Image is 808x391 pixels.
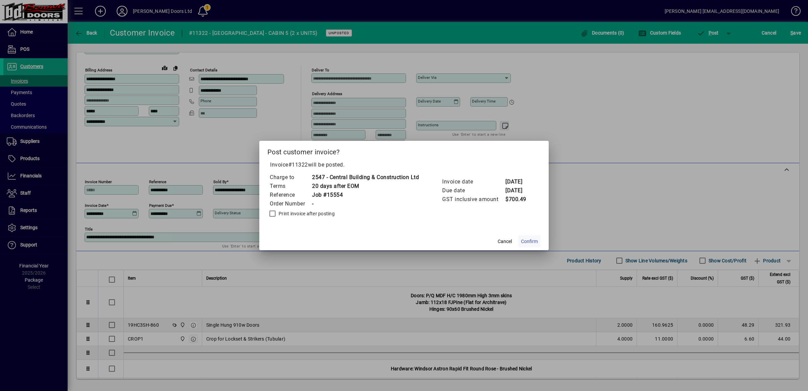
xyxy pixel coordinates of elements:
[269,191,312,199] td: Reference
[312,199,419,208] td: -
[505,195,532,204] td: $700.49
[505,177,532,186] td: [DATE]
[442,177,505,186] td: Invoice date
[442,195,505,204] td: GST inclusive amount
[269,173,312,182] td: Charge to
[312,191,419,199] td: Job #15554
[277,210,335,217] label: Print invoice after posting
[259,141,549,160] h2: Post customer invoice?
[269,182,312,191] td: Terms
[521,238,538,245] span: Confirm
[505,186,532,195] td: [DATE]
[267,161,541,169] p: Invoice will be posted .
[498,238,512,245] span: Cancel
[442,186,505,195] td: Due date
[269,199,312,208] td: Order Number
[518,235,541,247] button: Confirm
[494,235,516,247] button: Cancel
[312,182,419,191] td: 20 days after EOM
[288,161,308,168] span: #11322
[312,173,419,182] td: 2547 - Central Building & Construction Ltd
